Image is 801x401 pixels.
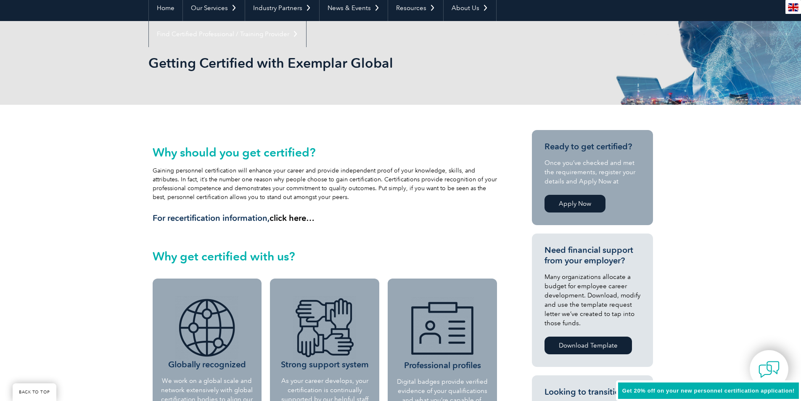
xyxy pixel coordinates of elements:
[545,245,640,266] h3: Need financial support from your employer?
[545,337,632,354] a: Download Template
[270,213,315,223] a: click here…
[759,359,780,380] img: contact-chat.png
[545,141,640,152] h3: Ready to get certified?
[153,250,497,263] h2: Why get certified with us?
[788,3,798,11] img: en
[148,55,471,71] h1: Getting Certified with Exemplar Global
[545,272,640,328] p: Many organizations allocate a budget for employee career development. Download, modify and use th...
[149,21,306,47] a: Find Certified Professional / Training Provider
[153,213,497,223] h3: For recertification information,
[395,297,490,371] h3: Professional profiles
[545,387,640,397] h3: Looking to transition?
[276,296,373,370] h3: Strong support system
[545,158,640,186] p: Once you’ve checked and met the requirements, register your details and Apply Now at
[153,146,497,159] h2: Why should you get certified?
[153,146,497,223] div: Gaining personnel certification will enhance your career and provide independent proof of your kn...
[13,383,56,401] a: BACK TO TOP
[622,388,795,394] span: Get 20% off on your new personnel certification application!
[545,195,605,212] a: Apply Now
[159,296,256,370] h3: Globally recognized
